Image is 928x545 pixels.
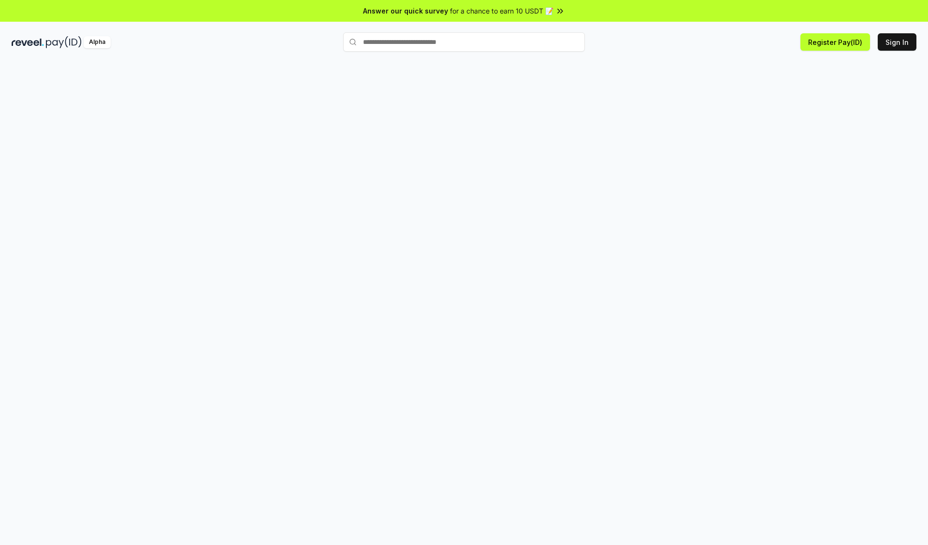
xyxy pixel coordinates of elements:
img: pay_id [46,36,82,48]
button: Register Pay(ID) [800,33,870,51]
button: Sign In [878,33,916,51]
img: reveel_dark [12,36,44,48]
span: Answer our quick survey [363,6,448,16]
span: for a chance to earn 10 USDT 📝 [450,6,553,16]
div: Alpha [84,36,111,48]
